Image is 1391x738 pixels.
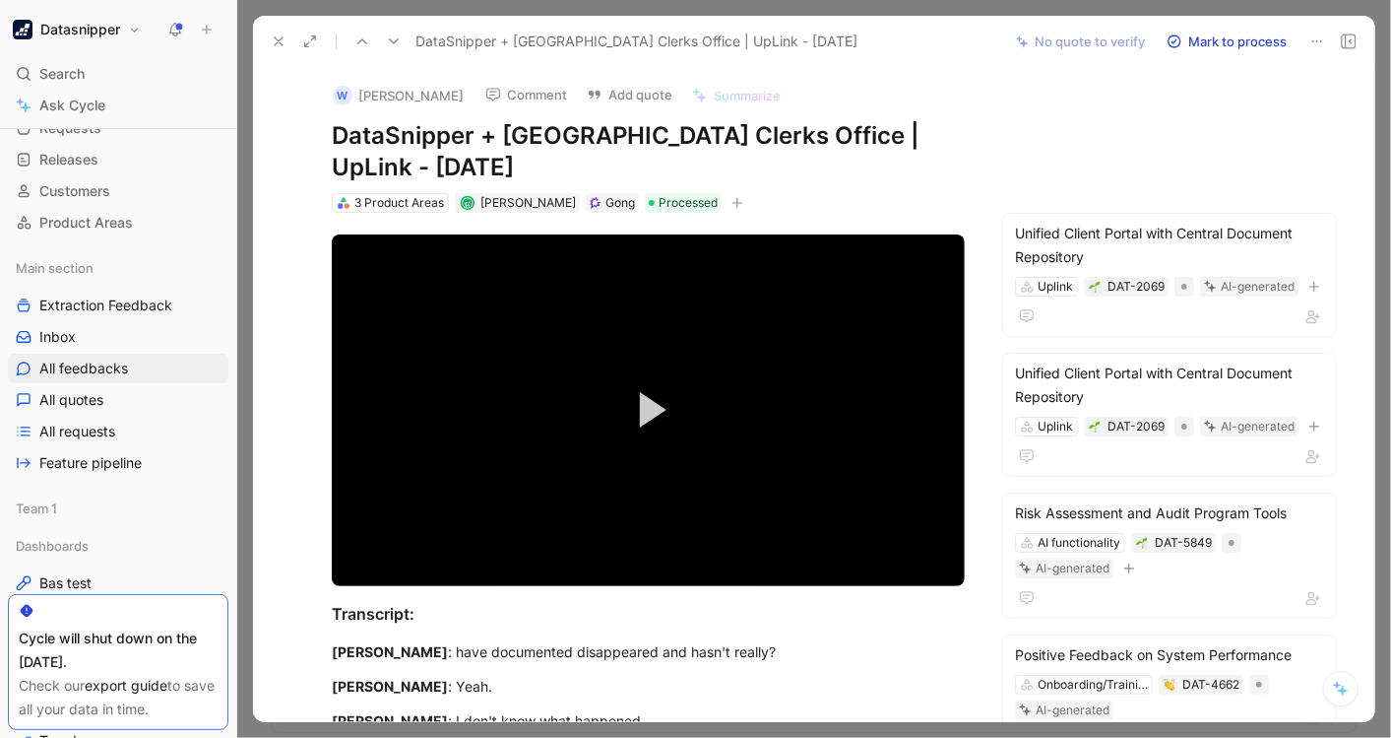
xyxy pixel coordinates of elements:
a: Feature pipeline [8,448,228,478]
span: Main section [16,258,94,278]
a: Bas test [8,569,228,598]
button: 🌱 [1088,420,1102,434]
div: Positive Feedback on System Performance [1015,643,1324,667]
div: AI-generated [1036,701,1109,720]
div: Unified Client Portal with Central Document Repository [1015,362,1324,409]
div: AI functionality [1038,533,1120,553]
a: Customers [8,176,228,206]
span: Customers [39,181,110,201]
div: Onboarding/Training/Support [1038,675,1148,695]
div: Gong [605,193,635,213]
div: Uplink [1038,417,1073,436]
div: 3 Product Areas [354,193,444,213]
a: Extraction Feedback [8,291,228,320]
mark: [PERSON_NAME] [332,678,448,695]
img: 🌱 [1089,281,1101,293]
span: Dashboards [16,536,89,556]
div: Uplink [1038,277,1073,297]
div: Check our to save all your data in time. [19,674,218,721]
div: : Yeah. [332,676,965,697]
button: 🌱 [1135,536,1149,550]
div: DAT-5849 [1155,533,1212,553]
span: Extraction Feedback [39,296,172,315]
span: Summarize [714,87,781,104]
span: [PERSON_NAME] [480,195,576,210]
div: Risk Assessment and Audit Program Tools [1015,502,1324,525]
a: All feedbacks [8,354,228,383]
span: Feature pipeline [39,453,142,473]
div: AI-generated [1036,559,1109,578]
span: All requests [39,422,115,441]
img: avatar [462,197,473,208]
div: AI-generated [1221,417,1295,436]
button: Play Video [604,366,693,454]
button: 👏 [1163,678,1176,692]
img: Datasnipper [13,20,32,39]
div: Unified Client Portal with Central Document Repository [1015,222,1324,269]
div: : have documented disappeared and hasn't really? [332,641,965,662]
span: Ask Cycle [39,94,105,117]
a: All requests [8,417,228,446]
a: Inbox [8,322,228,352]
span: Processed [659,193,718,213]
span: DataSnipper + [GEOGRAPHIC_DATA] Clerks Office | UpLink - [DATE] [415,30,857,53]
span: All feedbacks [39,359,128,378]
h1: DataSnipper + [GEOGRAPHIC_DATA] Clerks Office | UpLink - [DATE] [332,120,965,183]
img: 🌱 [1136,537,1148,549]
button: 🌱 [1088,280,1102,294]
div: DAT-4662 [1182,675,1239,695]
button: No quote to verify [1007,28,1154,55]
a: export guide [85,677,167,694]
span: Inbox [39,327,76,347]
span: Releases [39,150,98,169]
div: Main sectionExtraction FeedbackInboxAll feedbacksAll quotesAll requestsFeature pipeline [8,253,228,478]
div: Team 1 [8,494,228,529]
a: Releases [8,145,228,174]
button: Add quote [578,81,681,108]
div: DAT-2069 [1107,277,1165,297]
div: Cycle will shut down on the [DATE]. [19,627,218,674]
h1: Datasnipper [40,21,120,38]
mark: [PERSON_NAME] [332,712,448,729]
button: DatasnipperDatasnipper [8,16,146,43]
div: Main section [8,253,228,283]
img: 🌱 [1089,421,1101,433]
button: Summarize [683,82,790,109]
div: Team 1 [8,494,228,523]
span: All quotes [39,390,103,410]
span: Team 1 [16,499,57,518]
div: : I don't know what happened. [332,710,965,731]
a: Ask Cycle [8,91,228,120]
div: Transcript: [332,602,965,626]
div: Dashboards [8,531,228,561]
div: Processed [645,193,722,213]
img: 👏 [1164,679,1175,691]
span: Product Areas [39,213,133,233]
button: W[PERSON_NAME] [324,81,473,110]
mark: [PERSON_NAME] [332,643,448,660]
a: All quotes [8,385,228,415]
div: DAT-2069 [1107,417,1165,436]
a: Product Areas [8,208,228,237]
div: W [333,86,352,105]
div: Video Player [332,235,965,586]
div: Search [8,59,228,89]
button: Mark to process [1158,28,1296,55]
button: Comment [476,81,576,108]
span: Search [39,62,85,86]
span: Bas test [39,573,92,593]
div: AI-generated [1221,277,1295,297]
